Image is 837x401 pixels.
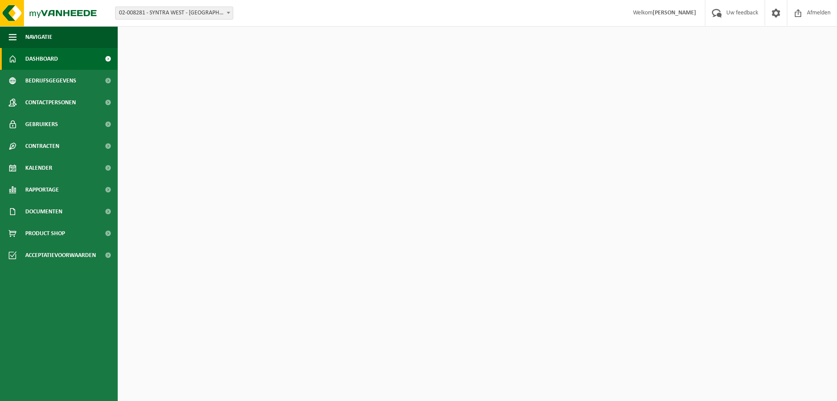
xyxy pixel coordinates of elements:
[116,7,233,19] span: 02-008281 - SYNTRA WEST - ROESELARE
[25,223,65,244] span: Product Shop
[25,179,59,201] span: Rapportage
[25,70,76,92] span: Bedrijfsgegevens
[25,157,52,179] span: Kalender
[25,48,58,70] span: Dashboard
[25,244,96,266] span: Acceptatievoorwaarden
[25,113,58,135] span: Gebruikers
[115,7,233,20] span: 02-008281 - SYNTRA WEST - ROESELARE
[25,92,76,113] span: Contactpersonen
[653,10,696,16] strong: [PERSON_NAME]
[25,26,52,48] span: Navigatie
[25,201,62,223] span: Documenten
[25,135,59,157] span: Contracten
